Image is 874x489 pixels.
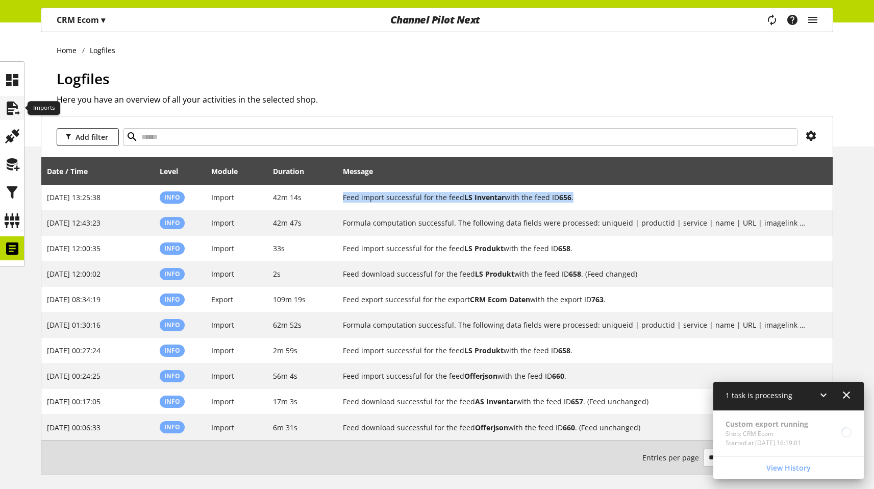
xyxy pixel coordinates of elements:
span: [DATE] 13:25:38 [47,192,101,202]
h2: Here you have an overview of all your activities in the selected shop. [57,93,833,106]
h2: Feed import successful for the feed LS Produkt with the feed ID 658. [343,345,809,356]
span: Add filter [76,132,108,142]
div: Message [343,161,828,181]
b: Offerjson [464,371,497,381]
span: Info [164,423,180,431]
b: 660 [552,371,564,381]
b: 656 [559,192,571,202]
span: [DATE] 12:00:35 [47,243,101,253]
h2: Feed download successful for the feed Offerjson with the feed ID 660. (Feed unchanged) [343,422,809,433]
span: Info [164,346,180,355]
a: Home [57,45,82,56]
h2: Formula computation successful. The following data fields were processed: uniqueid | productid | ... [343,320,809,330]
b: 763 [591,295,604,304]
span: 2s [273,269,281,279]
span: Info [164,244,180,253]
span: Import [211,423,234,432]
span: 1 task is processing [726,390,792,400]
span: Import [211,243,234,253]
b: Offerjson [475,423,508,432]
span: Import [211,397,234,406]
span: 56m 4s [273,371,297,381]
div: Module [211,166,248,177]
b: 660 [563,423,575,432]
b: LS Produkt [475,269,514,279]
span: Import [211,269,234,279]
span: [DATE] 00:27:24 [47,346,101,355]
div: Imports [28,101,60,115]
h2: Feed import successful for the feed LS Inventar with the feed ID 656. [343,192,809,203]
b: 657 [571,397,583,406]
h2: Feed download successful for the feed LS Produkt with the feed ID 658. (Feed changed) [343,268,809,279]
b: LS Produkt [464,243,504,253]
span: 17m 3s [273,397,297,406]
span: Info [164,321,180,329]
h2: Feed export successful for the export CRM Ecom Daten with the export ID 763. [343,294,809,305]
span: Import [211,320,234,330]
b: 658 [558,346,570,355]
span: [DATE] 00:06:33 [47,423,101,432]
h2: Formula computation successful. The following data fields were processed: uniqueid | productid | ... [343,217,809,228]
div: Date / Time [47,166,98,177]
span: Info [164,193,180,202]
span: Import [211,346,234,355]
span: Import [211,192,234,202]
span: 62m 52s [273,320,302,330]
small: 1-10 / 204 [642,449,772,467]
span: 42m 47s [273,218,302,228]
span: Import [211,218,234,228]
span: Import [211,371,234,381]
nav: main navigation [41,8,833,32]
span: Info [164,218,180,227]
span: [DATE] 08:34:19 [47,295,101,304]
div: Level [160,166,188,177]
span: [DATE] 01:30:16 [47,320,101,330]
b: CRM Ecom Daten [470,295,530,304]
span: [DATE] 12:00:02 [47,269,101,279]
span: 109m 19s [273,295,306,304]
span: 2m 59s [273,346,297,355]
span: 6m 31s [273,423,297,432]
span: View History [766,462,811,473]
button: Add filter [57,128,119,146]
span: [DATE] 00:17:05 [47,397,101,406]
span: 33s [273,243,285,253]
span: [DATE] 00:24:25 [47,371,101,381]
b: AS Inventar [475,397,516,406]
b: LS Inventar [464,192,505,202]
span: 42m 14s [273,192,302,202]
div: Duration [273,166,314,177]
a: View History [715,459,862,477]
span: Export [211,295,233,304]
span: Entries per page [642,452,703,463]
b: 658 [569,269,581,279]
h2: Feed download successful for the feed AS Inventar with the feed ID 657. (Feed unchanged) [343,396,809,407]
h2: Feed import successful for the feed LS Produkt with the feed ID 658. [343,243,809,254]
span: ▾ [101,14,105,26]
h2: Feed import successful for the feed Offerjson with the feed ID 660. [343,371,809,381]
span: Info [164,372,180,380]
p: CRM Ecom [57,14,105,26]
b: 658 [558,243,570,253]
span: Info [164,397,180,406]
span: [DATE] 12:43:23 [47,218,101,228]
span: Logfiles [57,69,110,88]
span: Info [164,270,180,278]
span: Info [164,295,180,304]
b: LS Produkt [464,346,504,355]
